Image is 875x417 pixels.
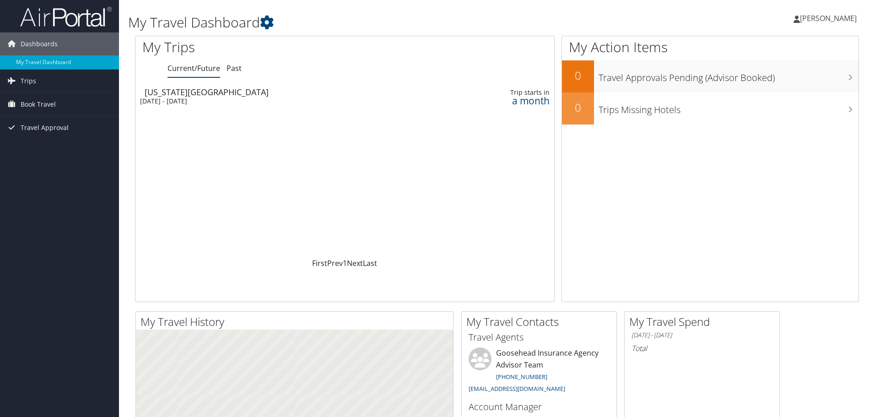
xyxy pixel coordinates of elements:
div: a month [458,97,549,105]
h1: My Trips [142,38,373,57]
h6: [DATE] - [DATE] [632,331,772,340]
h2: My Travel History [140,314,453,330]
span: Book Travel [21,93,56,116]
a: Current/Future [167,63,220,73]
h6: Total [632,343,772,353]
span: [PERSON_NAME] [800,13,857,23]
h2: My Travel Spend [629,314,779,330]
a: 0Trips Missing Hotels [562,92,859,125]
div: [US_STATE][GEOGRAPHIC_DATA] [145,88,408,96]
a: First [312,258,327,268]
a: Next [347,258,363,268]
a: 0Travel Approvals Pending (Advisor Booked) [562,60,859,92]
h3: Travel Approvals Pending (Advisor Booked) [599,67,859,84]
a: 1 [343,258,347,268]
h1: My Action Items [562,38,859,57]
h2: My Travel Contacts [466,314,616,330]
a: [PERSON_NAME] [794,5,866,32]
span: Trips [21,70,36,92]
h2: 0 [562,100,594,115]
div: Trip starts in [458,88,549,97]
h3: Account Manager [469,401,610,413]
a: Past [227,63,242,73]
a: [EMAIL_ADDRESS][DOMAIN_NAME] [469,385,565,393]
h3: Trips Missing Hotels [599,99,859,116]
h3: Travel Agents [469,331,610,344]
h2: 0 [562,68,594,83]
span: Dashboards [21,32,58,55]
span: Travel Approval [21,116,69,139]
h1: My Travel Dashboard [128,13,620,32]
div: [DATE] - [DATE] [140,97,403,105]
a: Last [363,258,377,268]
img: airportal-logo.png [20,6,112,27]
a: Prev [327,258,343,268]
a: [PHONE_NUMBER] [496,373,547,381]
li: Goosehead Insurance Agency Advisor Team [464,347,614,396]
